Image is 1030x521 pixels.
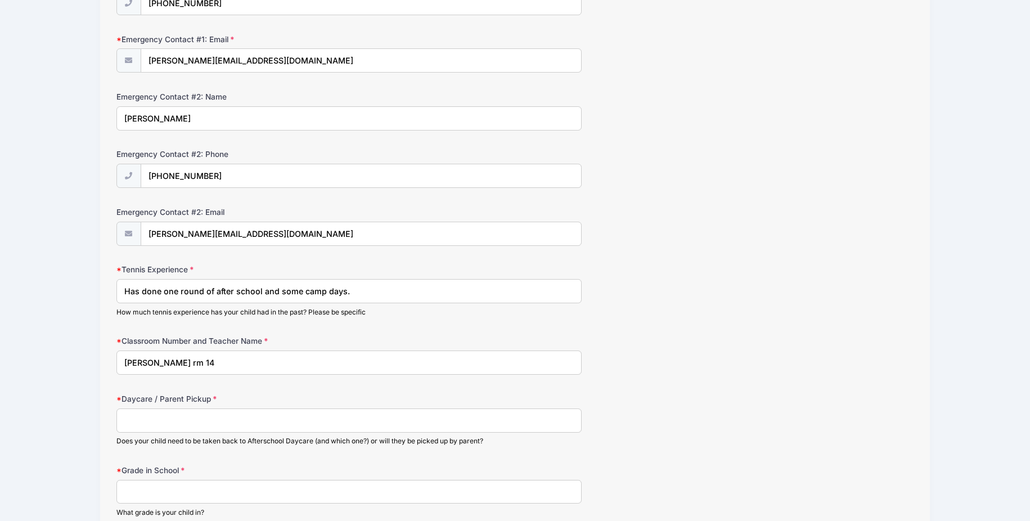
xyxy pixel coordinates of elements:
label: Tennis Experience [116,264,382,275]
label: Emergency Contact #2: Name [116,91,382,102]
div: Does your child need to be taken back to Afterschool Daycare (and which one?) or will they be pic... [116,436,582,446]
label: Daycare / Parent Pickup [116,393,382,405]
label: Emergency Contact #2: Email [116,206,382,218]
div: What grade is your child in? [116,507,582,518]
label: Classroom Number and Teacher Name [116,335,382,347]
div: How much tennis experience has your child had in the past? Please be specific [116,307,582,317]
label: Emergency Contact #1: Email [116,34,382,45]
label: Emergency Contact #2: Phone [116,149,382,160]
input: (xxx) xxx-xxxx [141,164,582,188]
input: email@email.com [141,48,582,73]
input: email@email.com [141,222,582,246]
label: Grade in School [116,465,382,476]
